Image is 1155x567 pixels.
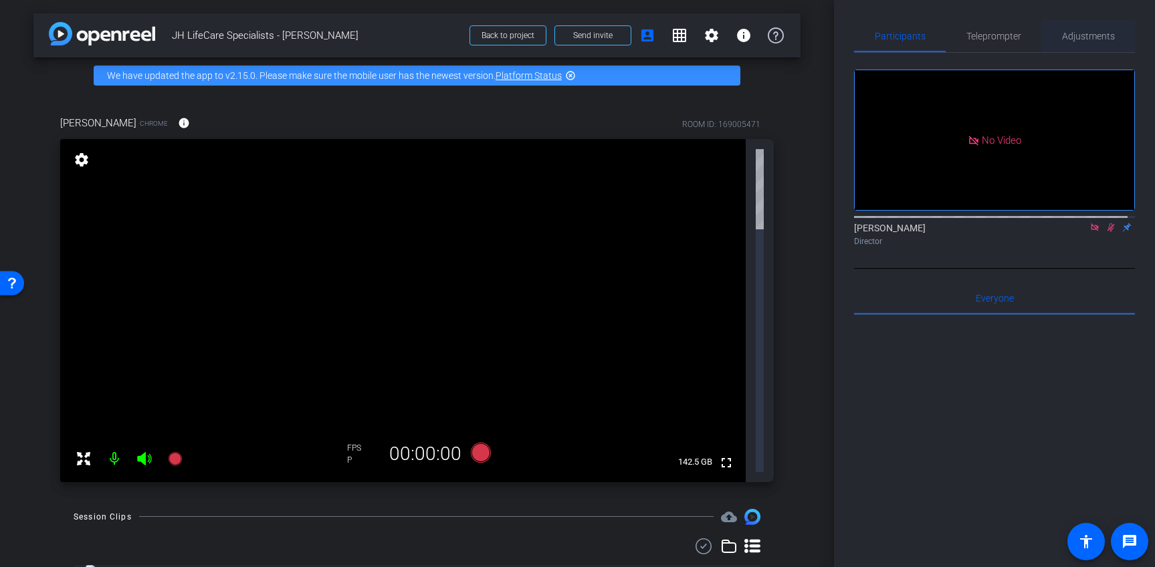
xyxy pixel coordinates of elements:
div: 00:00:00 [381,443,470,465]
button: Back to project [469,25,546,45]
div: P [347,455,381,465]
a: Platform Status [496,70,562,81]
span: Destinations for your clips [721,509,737,525]
button: Send invite [554,25,631,45]
mat-icon: cloud_upload [721,509,737,525]
span: Participants [875,31,926,41]
span: Chrome [140,118,168,128]
mat-icon: accessibility [1078,534,1094,550]
mat-icon: account_box [639,27,655,43]
span: [PERSON_NAME] [60,116,136,130]
mat-icon: settings [704,27,720,43]
span: Back to project [482,31,534,40]
mat-icon: highlight_off [565,70,576,81]
mat-icon: settings [72,152,91,168]
span: No Video [982,134,1021,146]
span: Teleprompter [966,31,1021,41]
div: Director [854,235,1135,247]
img: Session clips [744,509,760,525]
mat-icon: grid_on [671,27,688,43]
span: JH LifeCare Specialists - [PERSON_NAME] [172,22,461,49]
div: [PERSON_NAME] [854,221,1135,247]
img: app-logo [49,22,155,45]
span: Send invite [573,30,613,41]
mat-icon: info [736,27,752,43]
span: Everyone [976,294,1014,303]
div: Session Clips [74,510,132,524]
mat-icon: info [178,117,190,129]
span: Adjustments [1062,31,1115,41]
div: We have updated the app to v2.15.0. Please make sure the mobile user has the newest version. [94,66,740,86]
span: 142.5 GB [673,454,717,470]
div: ROOM ID: 169005471 [682,118,760,130]
span: FPS [347,443,361,453]
mat-icon: fullscreen [718,455,734,471]
mat-icon: message [1122,534,1138,550]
